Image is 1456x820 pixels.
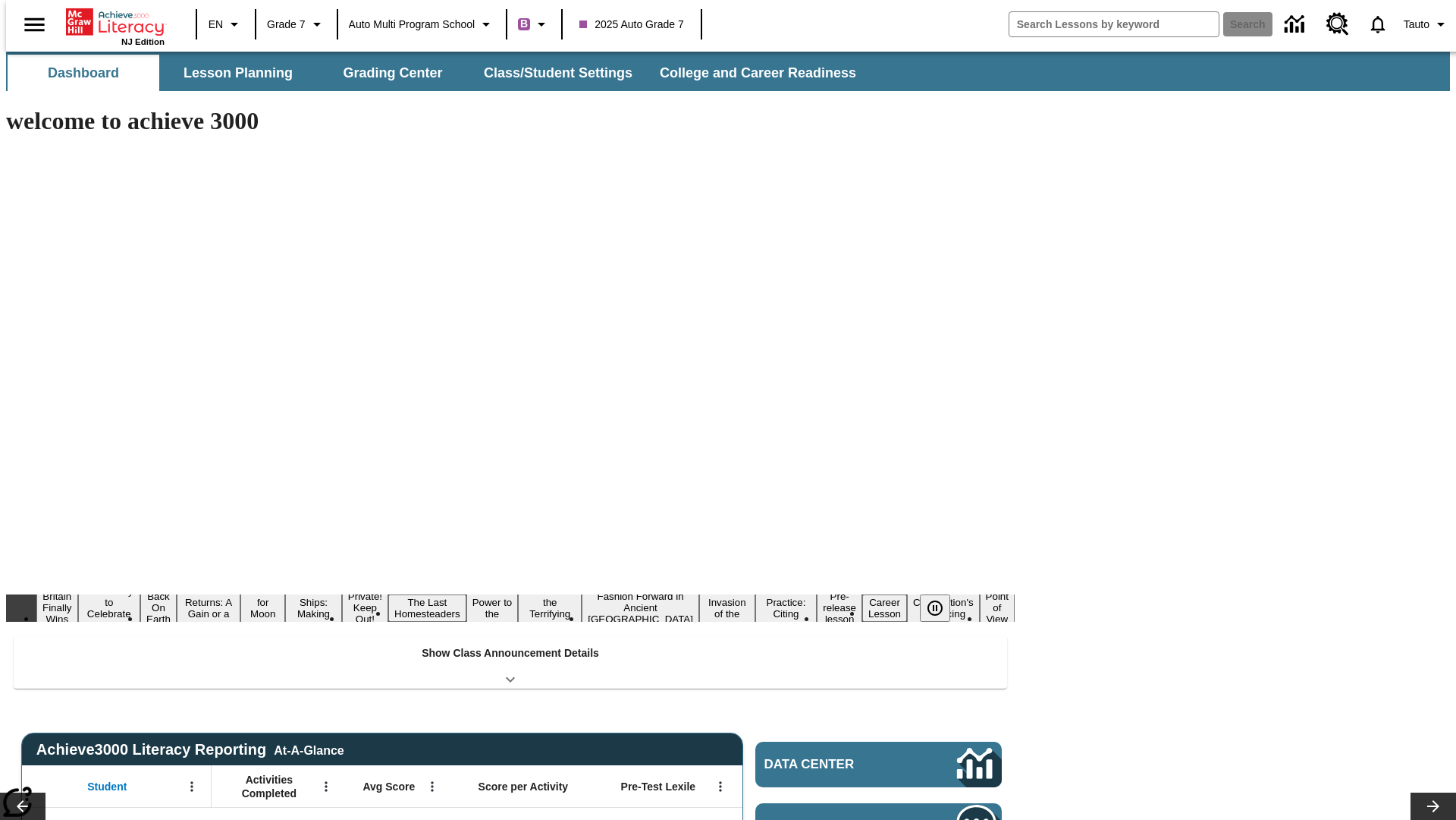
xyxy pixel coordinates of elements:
a: Home [66,7,165,37]
button: Language: EN, Select a language [202,11,250,38]
button: Slide 4 Free Returns: A Gain or a Drain? [177,583,240,633]
a: Data Center [1276,4,1317,46]
span: NJ Edition [121,37,165,46]
button: Open Menu [180,775,203,798]
h1: welcome to achieve 3000 [6,107,1015,135]
button: Slide 12 The Invasion of the Free CD [699,583,755,633]
button: Slide 5 Time for Moon Rules? [240,583,285,633]
button: Slide 16 The Constitution's Balancing Act [907,583,980,633]
button: Slide 2 Get Ready to Celebrate Juneteenth! [78,583,141,633]
div: SubNavbar [6,55,870,91]
button: Slide 8 The Last Homesteaders [388,594,466,622]
button: Slide 13 Mixed Practice: Citing Evidence [755,583,817,633]
span: Data Center [764,757,906,772]
button: Grading Center [317,55,469,91]
div: Home [66,5,165,46]
button: Slide 7 Private! Keep Out! [342,588,388,627]
span: Auto Multi program School [349,17,475,33]
button: Open Menu [709,775,732,798]
span: Achieve3000 Literacy Reporting [36,741,344,758]
button: Lesson Planning [162,55,314,91]
button: Slide 11 Fashion Forward in Ancient Rome [582,588,699,627]
button: Profile/Settings [1398,11,1456,38]
div: Pause [920,594,965,622]
div: SubNavbar [6,52,1450,91]
p: Show Class Announcement Details [422,645,599,661]
span: EN [209,17,223,33]
div: At-A-Glance [274,741,344,758]
button: Grade: Grade 7, Select a grade [261,11,332,38]
button: Slide 1 Britain Finally Wins [36,588,78,627]
span: Score per Activity [479,780,569,793]
button: Open side menu [12,2,57,47]
button: Slide 3 Back On Earth [140,588,177,627]
span: B [520,14,528,33]
button: Slide 9 Solar Power to the People [466,583,519,633]
a: Data Center [755,742,1002,787]
span: Grade 7 [267,17,306,33]
button: Class/Student Settings [472,55,645,91]
button: School: Auto Multi program School, Select your school [343,11,502,38]
button: Slide 15 Career Lesson [862,594,907,622]
span: Student [87,780,127,793]
span: 2025 Auto Grade 7 [579,17,684,33]
input: search field [1009,12,1219,36]
button: Open Menu [315,775,337,798]
button: Lesson carousel, Next [1410,793,1456,820]
div: Show Class Announcement Details [14,636,1007,689]
button: Dashboard [8,55,159,91]
span: Avg Score [362,780,415,793]
button: Slide 10 Attack of the Terrifying Tomatoes [518,583,582,633]
a: Notifications [1358,5,1398,44]
button: Slide 6 Cruise Ships: Making Waves [285,583,342,633]
button: Pause [920,594,950,622]
button: Slide 17 Point of View [980,588,1015,627]
button: Boost Class color is purple. Change class color [512,11,557,38]
span: Activities Completed [219,773,319,800]
button: Slide 14 Pre-release lesson [817,588,862,627]
span: Tauto [1404,17,1429,33]
button: Open Menu [421,775,444,798]
button: College and Career Readiness [648,55,868,91]
a: Resource Center, Will open in new tab [1317,4,1358,45]
span: Pre-Test Lexile [621,780,696,793]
